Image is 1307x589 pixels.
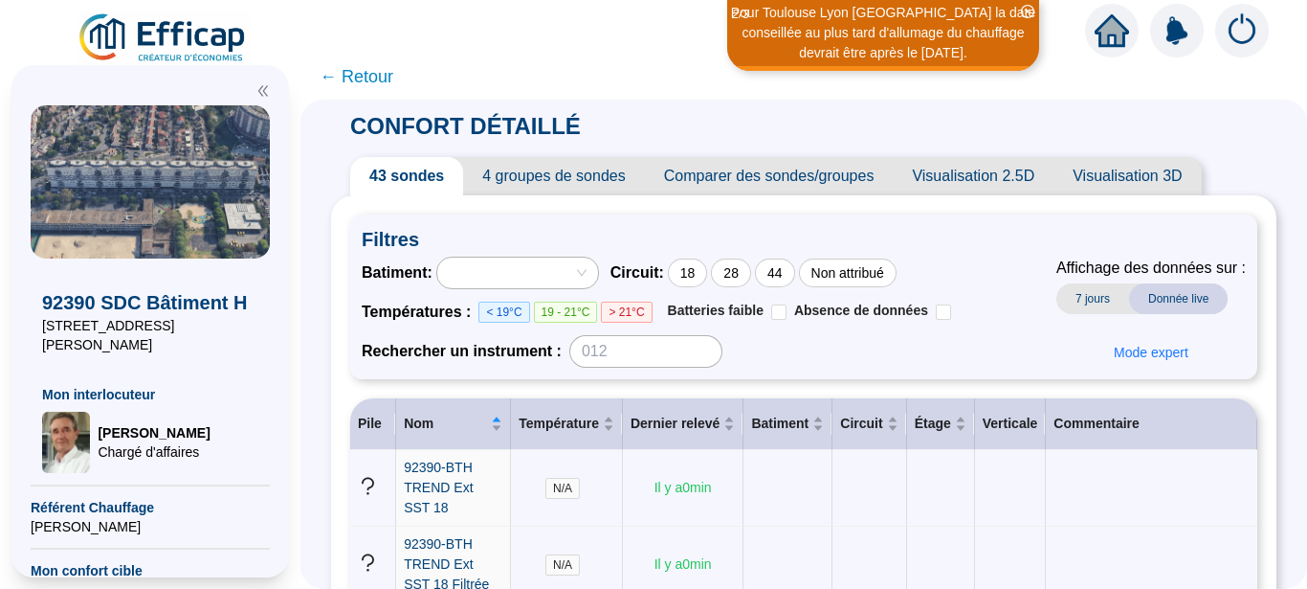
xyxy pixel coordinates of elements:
[511,398,623,450] th: Température
[1056,283,1129,314] span: 7 jours
[256,84,270,98] span: double-left
[320,63,393,90] span: ← Retour
[42,289,258,316] span: 92390 SDC Bâtiment H
[1056,257,1246,280] span: Affichage des données sur :
[668,303,764,318] span: Batteries faible
[893,157,1053,195] span: Visualisation 2.5D
[404,458,502,518] a: 92390-BTH TREND Ext SST 18
[42,412,90,473] img: Chargé d'affaires
[1046,398,1257,450] th: Commentaire
[350,157,463,195] span: 43 sondes
[668,259,708,287] div: 18
[623,398,743,450] th: Dernier relevé
[362,301,478,324] span: Températures :
[358,416,382,431] span: Pile
[631,414,720,434] span: Dernier relevé
[404,414,487,434] span: Nom
[1114,343,1188,363] span: Mode expert
[832,398,906,450] th: Circuit
[1095,13,1129,48] span: home
[794,303,928,318] span: Absence de données
[732,7,749,21] i: 2 / 3
[77,11,250,65] img: efficap energie logo
[751,414,809,434] span: Batiment
[31,517,270,536] span: [PERSON_NAME]
[396,398,511,450] th: Nom
[358,476,378,496] span: question
[478,302,529,323] span: < 19°C
[645,157,894,195] span: Comparer des sondes/groupes
[42,316,258,354] span: [STREET_ADDRESS][PERSON_NAME]
[799,259,897,287] div: Non attribué
[755,259,795,287] div: 44
[610,261,664,284] span: Circuit :
[358,553,378,573] span: question
[654,556,712,572] span: Il y a 0 min
[404,460,473,515] span: 92390-BTH TREND Ext SST 18
[331,113,600,139] span: CONFORT DÉTAILLÉ
[1150,4,1204,57] img: alerts
[840,414,882,434] span: Circuit
[1053,157,1201,195] span: Visualisation 3D
[654,480,712,495] span: Il y a 0 min
[569,335,722,368] input: 012
[1215,4,1269,57] img: alerts
[42,385,258,404] span: Mon interlocuteur
[534,302,598,323] span: 19 - 21°C
[362,261,432,284] span: Batiment :
[362,226,1246,253] span: Filtres
[519,414,599,434] span: Température
[463,157,644,195] span: 4 groupes de sondes
[31,561,270,580] span: Mon confort cible
[362,340,562,363] span: Rechercher un instrument :
[1129,283,1228,314] span: Donnée live
[98,442,210,462] span: Chargé d'affaires
[730,3,1036,63] div: Pour Toulouse Lyon [GEOGRAPHIC_DATA] la date conseillée au plus tard d'allumage du chauffage devr...
[545,478,580,499] span: N/A
[1098,337,1204,368] button: Mode expert
[907,398,975,450] th: Étage
[1021,5,1034,18] span: close-circle
[601,302,652,323] span: > 21°C
[743,398,832,450] th: Batiment
[98,423,210,442] span: [PERSON_NAME]
[975,398,1047,450] th: Verticale
[915,414,951,434] span: Étage
[545,555,580,576] span: N/A
[711,259,751,287] div: 28
[31,498,270,517] span: Référent Chauffage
